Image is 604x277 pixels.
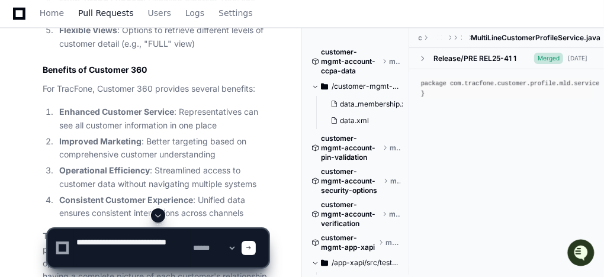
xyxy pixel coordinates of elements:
strong: Improved Marketing [59,136,142,146]
strong: Consistent Customer Experience [59,195,193,205]
span: data.xml [340,116,369,125]
div: We're offline, but we'll be back soon! [40,100,172,109]
span: Pylon [118,124,143,133]
iframe: Open customer support [566,238,598,270]
p: For TracFone, Customer 360 provides several benefits: [43,82,268,96]
svg: Directory [321,79,328,94]
a: Powered byPylon [83,124,143,133]
strong: Operational Efficiency [59,165,150,175]
span: Logs [185,9,204,17]
li: : Better targeting based on comprehensive customer understanding [56,135,268,162]
strong: Flexible Views [59,25,117,35]
strong: Enhanced Customer Service [59,107,174,117]
span: customer-mgmt-account-verification [321,200,380,228]
li: : Unified data ensures consistent interactions across channels [56,194,268,221]
span: Pull Requests [78,9,133,17]
span: customer-mgmt-account-ccpa-data [321,47,380,76]
div: package com.tracfone.customer.profile.mld.service; com.tracfone.customer.profile.mld.model.Custom... [421,79,592,99]
img: 1756235613930-3d25f9e4-fa56-45dd-b3ad-e072dfbd1548 [12,88,33,109]
li: : Representatives can see all customer information in one place [56,105,268,133]
span: /customer-mgmt-account-ccpa-data-api/src/test/resources [332,82,400,91]
button: data_membership.xml [326,96,403,112]
span: MultiLineCustomerProfileService.java [471,33,600,43]
h2: Benefits of Customer 360 [43,64,268,76]
span: customer-mgmt-account-security-options [321,167,381,195]
span: Home [40,9,64,17]
img: PlayerZero [12,12,36,36]
span: Users [148,9,171,17]
div: Start new chat [40,88,194,100]
span: Merged [534,53,563,64]
span: data_membership.xml [340,99,414,109]
button: /customer-mgmt-account-ccpa-data-api/src/test/resources [311,77,400,96]
li: : Options to retrieve different levels of customer detail (e.g., "FULL" view) [56,24,268,51]
span: customer-profile-tbv [419,33,422,43]
span: Settings [219,9,252,17]
span: customer-mgmt-account-pin-validation [321,134,380,162]
div: Welcome [12,47,216,66]
span: master [390,176,400,186]
li: : Streamlined access to customer data without navigating multiple systems [56,164,268,191]
button: data.xml [326,112,403,129]
button: Start new chat [201,92,216,106]
span: master [390,143,400,153]
div: Release/PRE REL25-41 1 [434,54,517,63]
div: [DATE] [568,54,587,63]
span: master [389,57,400,66]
